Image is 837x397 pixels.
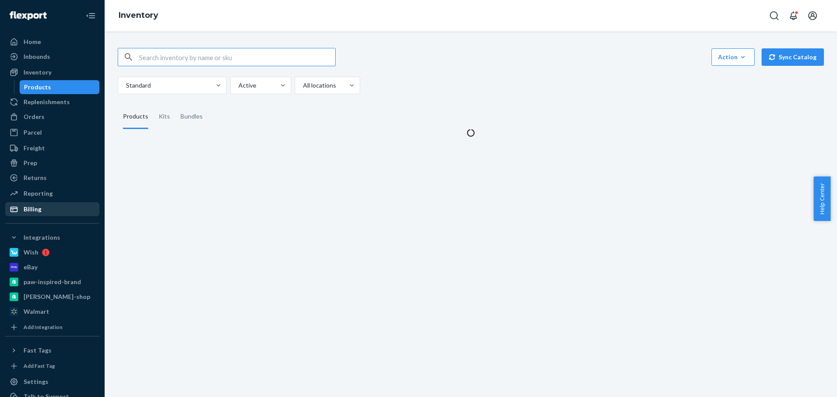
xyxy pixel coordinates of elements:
[5,35,99,49] a: Home
[302,81,303,90] input: All locations
[24,128,42,137] div: Parcel
[5,50,99,64] a: Inbounds
[762,48,824,66] button: Sync Catalog
[5,343,99,357] button: Fast Tags
[24,307,49,316] div: Walmart
[5,187,99,200] a: Reporting
[5,156,99,170] a: Prep
[5,290,99,304] a: [PERSON_NAME]-shop
[24,362,55,370] div: Add Fast Tag
[123,105,148,129] div: Products
[813,176,830,221] button: Help Center
[5,141,99,155] a: Freight
[125,81,126,90] input: Standard
[718,53,748,61] div: Action
[5,171,99,185] a: Returns
[24,248,38,257] div: Wish
[24,144,45,153] div: Freight
[5,260,99,274] a: eBay
[24,346,51,355] div: Fast Tags
[5,110,99,124] a: Orders
[24,83,51,92] div: Products
[159,105,170,129] div: Kits
[785,7,802,24] button: Open notifications
[804,7,821,24] button: Open account menu
[119,10,158,20] a: Inventory
[20,80,100,94] a: Products
[5,126,99,139] a: Parcel
[24,323,62,331] div: Add Integration
[24,233,60,242] div: Integrations
[180,105,203,129] div: Bundles
[24,205,41,214] div: Billing
[24,263,37,271] div: eBay
[24,173,47,182] div: Returns
[24,52,50,61] div: Inbounds
[5,305,99,319] a: Walmart
[112,3,165,28] ol: breadcrumbs
[10,11,47,20] img: Flexport logo
[238,81,238,90] input: Active
[5,322,99,333] a: Add Integration
[24,189,53,198] div: Reporting
[24,37,41,46] div: Home
[5,95,99,109] a: Replenishments
[5,275,99,289] a: paw-inspired-brand
[5,65,99,79] a: Inventory
[766,7,783,24] button: Open Search Box
[24,112,44,121] div: Orders
[5,231,99,244] button: Integrations
[24,278,81,286] div: paw-inspired-brand
[24,292,90,301] div: [PERSON_NAME]-shop
[24,159,37,167] div: Prep
[24,98,70,106] div: Replenishments
[82,7,99,24] button: Close Navigation
[24,68,51,77] div: Inventory
[5,202,99,216] a: Billing
[5,361,99,371] a: Add Fast Tag
[5,245,99,259] a: Wish
[5,375,99,389] a: Settings
[24,377,48,386] div: Settings
[139,48,335,66] input: Search inventory by name or sku
[711,48,755,66] button: Action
